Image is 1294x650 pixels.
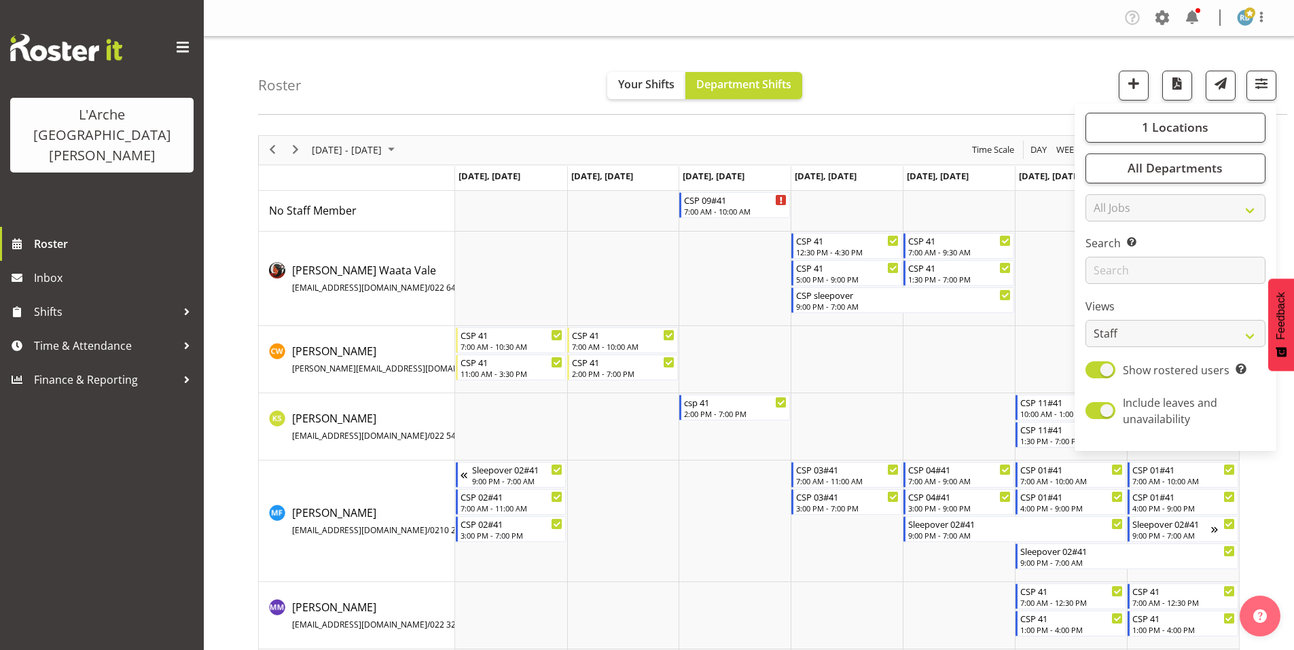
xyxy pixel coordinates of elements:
[1020,544,1235,558] div: Sleepover 02#41
[472,463,563,476] div: Sleepover 02#41
[292,344,545,375] span: [PERSON_NAME]
[970,141,1017,158] button: Time Scale
[567,355,678,380] div: Cindy Walters"s event - CSP 41 Begin From Tuesday, October 7, 2025 at 2:00:00 PM GMT+13:00 Ends A...
[10,34,122,61] img: Rosterit website logo
[427,619,430,630] span: /
[684,408,787,419] div: 2:00 PM - 7:00 PM
[1085,154,1265,183] button: All Departments
[1020,463,1123,476] div: CSP 01#41
[34,336,177,356] span: Time & Attendance
[1128,462,1238,488] div: Melissa Fry"s event - CSP 01#41 Begin From Sunday, October 12, 2025 at 7:00:00 AM GMT+13:00 Ends ...
[908,490,1011,503] div: CSP 04#41
[796,261,899,274] div: CSP 41
[572,341,675,352] div: 7:00 AM - 10:00 AM
[310,141,383,158] span: [DATE] - [DATE]
[1275,292,1287,340] span: Feedback
[907,170,969,182] span: [DATE], [DATE]
[908,261,1011,274] div: CSP 41
[292,430,427,441] span: [EMAIL_ADDRESS][DOMAIN_NAME]
[791,260,902,286] div: Cherri Waata Vale"s event - CSP 41 Begin From Thursday, October 9, 2025 at 5:00:00 PM GMT+13:00 E...
[1253,609,1267,623] img: help-xxl-2.png
[34,234,197,254] span: Roster
[1119,71,1149,101] button: Add a new shift
[461,530,563,541] div: 3:00 PM - 7:00 PM
[1016,462,1126,488] div: Melissa Fry"s event - CSP 01#41 Begin From Saturday, October 11, 2025 at 7:00:00 AM GMT+13:00 End...
[1020,395,1123,409] div: CSP 11#41
[607,72,685,99] button: Your Shifts
[572,355,675,369] div: CSP 41
[1246,71,1276,101] button: Filter Shifts
[795,170,857,182] span: [DATE], [DATE]
[791,489,902,515] div: Melissa Fry"s event - CSP 03#41 Begin From Thursday, October 9, 2025 at 3:00:00 PM GMT+13:00 Ends...
[1054,141,1082,158] button: Timeline Week
[908,463,1011,476] div: CSP 04#41
[1132,597,1235,608] div: 7:00 AM - 12:30 PM
[572,328,675,342] div: CSP 41
[292,505,486,537] span: [PERSON_NAME]
[456,355,567,380] div: Cindy Walters"s event - CSP 41 Begin From Monday, October 6, 2025 at 11:00:00 AM GMT+13:00 Ends A...
[1020,490,1123,503] div: CSP 01#41
[796,463,899,476] div: CSP 03#41
[456,327,567,353] div: Cindy Walters"s event - CSP 41 Begin From Monday, October 6, 2025 at 7:00:00 AM GMT+13:00 Ends At...
[572,368,675,379] div: 2:00 PM - 7:00 PM
[1016,489,1126,515] div: Melissa Fry"s event - CSP 01#41 Begin From Saturday, October 11, 2025 at 4:00:00 PM GMT+13:00 End...
[1132,517,1211,530] div: Sleepover 02#41
[903,233,1014,259] div: Cherri Waata Vale"s event - CSP 41 Begin From Friday, October 10, 2025 at 7:00:00 AM GMT+13:00 En...
[259,326,455,393] td: Cindy Walters resource
[292,282,427,293] span: [EMAIL_ADDRESS][DOMAIN_NAME]
[1085,235,1265,251] label: Search
[1020,557,1235,568] div: 9:00 PM - 7:00 AM
[292,505,486,537] a: [PERSON_NAME][EMAIL_ADDRESS][DOMAIN_NAME]/0210 223 3427
[1020,408,1123,419] div: 10:00 AM - 1:00 PM
[259,582,455,649] td: Michelle Muir resource
[567,327,678,353] div: Cindy Walters"s event - CSP 41 Begin From Tuesday, October 7, 2025 at 7:00:00 AM GMT+13:00 Ends A...
[461,355,563,369] div: CSP 41
[696,77,791,92] span: Department Shifts
[461,517,563,530] div: CSP 02#41
[685,72,802,99] button: Department Shifts
[284,136,307,164] div: next period
[1132,463,1235,476] div: CSP 01#41
[971,141,1016,158] span: Time Scale
[908,247,1011,257] div: 7:00 AM - 9:30 AM
[796,234,899,247] div: CSP 41
[903,516,1126,542] div: Melissa Fry"s event - Sleepover 02#41 Begin From Friday, October 10, 2025 at 9:00:00 PM GMT+13:00...
[461,503,563,513] div: 7:00 AM - 11:00 AM
[292,363,491,374] span: [PERSON_NAME][EMAIL_ADDRESS][DOMAIN_NAME]
[1128,583,1238,609] div: Michelle Muir"s event - CSP 41 Begin From Sunday, October 12, 2025 at 7:00:00 AM GMT+13:00 Ends A...
[1020,584,1123,598] div: CSP 41
[908,530,1123,541] div: 9:00 PM - 7:00 AM
[618,77,675,92] span: Your Shifts
[796,490,899,503] div: CSP 03#41
[259,461,455,582] td: Melissa Fry resource
[796,503,899,513] div: 3:00 PM - 7:00 PM
[796,288,1011,302] div: CSP sleepover
[269,203,357,218] span: No Staff Member
[1055,141,1081,158] span: Week
[1085,298,1265,314] label: Views
[908,475,1011,486] div: 7:00 AM - 9:00 AM
[430,524,486,536] span: 0210 223 3427
[1016,543,1238,569] div: Melissa Fry"s event - Sleepover 02#41 Begin From Saturday, October 11, 2025 at 9:00:00 PM GMT+13:...
[1123,363,1229,378] span: Show rostered users
[1132,530,1211,541] div: 9:00 PM - 7:00 AM
[791,462,902,488] div: Melissa Fry"s event - CSP 03#41 Begin From Thursday, October 9, 2025 at 7:00:00 AM GMT+13:00 Ends...
[258,77,302,93] h4: Roster
[292,263,482,294] span: [PERSON_NAME] Waata Vale
[1132,584,1235,598] div: CSP 41
[269,202,357,219] a: No Staff Member
[796,274,899,285] div: 5:00 PM - 9:00 PM
[684,193,787,206] div: CSP 09#41
[571,170,633,182] span: [DATE], [DATE]
[427,430,430,441] span: /
[1206,71,1236,101] button: Send a list of all shifts for the selected filtered period to all rostered employees.
[1132,503,1235,513] div: 4:00 PM - 9:00 PM
[34,302,177,322] span: Shifts
[1132,490,1235,503] div: CSP 01#41
[683,170,744,182] span: [DATE], [DATE]
[34,369,177,390] span: Finance & Reporting
[261,136,284,164] div: previous period
[430,282,482,293] span: 022 643 1502
[310,141,401,158] button: October 2025
[307,136,403,164] div: October 06 - 12, 2025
